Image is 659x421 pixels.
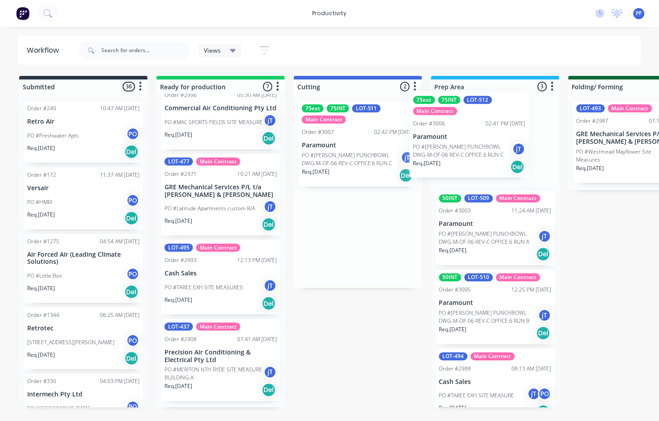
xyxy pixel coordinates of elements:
div: productivity [308,7,351,20]
img: Factory [16,7,29,20]
input: Search for orders... [102,42,190,59]
span: PF [636,9,642,17]
div: Workflow [27,45,63,56]
span: Views [204,46,221,55]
